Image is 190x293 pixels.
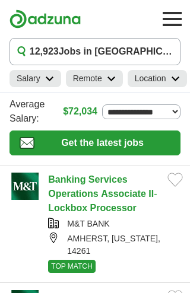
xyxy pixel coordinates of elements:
[48,174,85,184] strong: Banking
[90,203,137,213] strong: Processor
[9,130,180,155] button: Get the latest jobs
[167,173,183,187] button: Add to favorite jobs
[67,219,109,228] a: M&T BANK
[30,44,59,59] span: 12,923
[48,203,87,213] strong: Lockbox
[9,9,81,28] img: Adzuna logo
[48,174,157,213] a: Banking Services Operations Associate II-Lockbox Processor
[63,104,97,119] a: $72,034
[73,72,102,85] h2: Remote
[30,44,173,59] h1: Jobs in [GEOGRAPHIC_DATA], [GEOGRAPHIC_DATA]
[9,97,180,126] div: Average Salary:
[7,173,43,200] img: M&T Bank logo
[101,189,146,199] strong: Associate
[48,189,98,199] strong: Operations
[88,174,128,184] strong: Services
[9,70,61,87] a: Salary
[48,260,95,273] span: TOP MATCH
[148,189,154,199] strong: II
[66,70,123,87] a: Remote
[135,72,166,85] h2: Location
[17,72,40,85] h2: Salary
[159,6,185,32] button: Toggle main navigation menu
[128,70,187,87] a: Location
[48,233,183,257] div: AMHERST, [US_STATE], 14261
[34,136,170,150] span: Get the latest jobs
[9,38,180,65] button: 12,923Jobs in [GEOGRAPHIC_DATA], [GEOGRAPHIC_DATA]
